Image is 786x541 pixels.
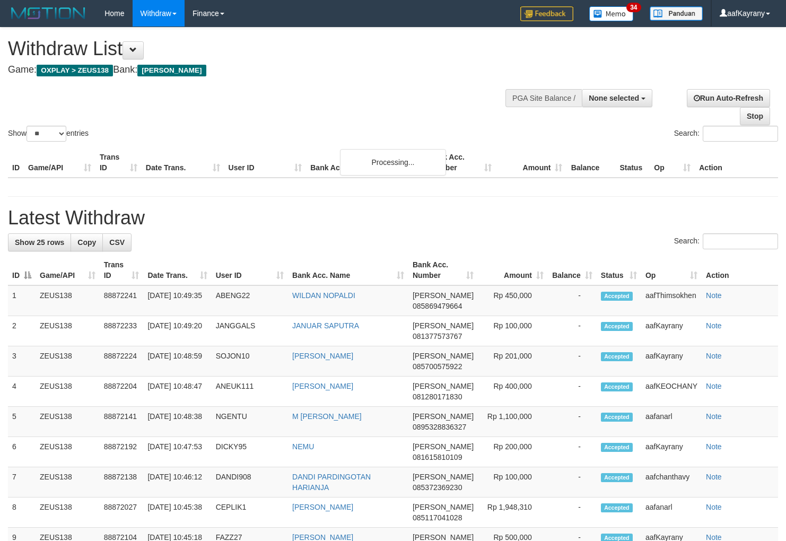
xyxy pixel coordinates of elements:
[641,346,702,377] td: aafKayrany
[143,285,211,316] td: [DATE] 10:49:35
[100,255,144,285] th: Trans ID: activate to sort column ascending
[36,255,100,285] th: Game/API: activate to sort column ascending
[8,437,36,467] td: 6
[413,483,462,492] span: Copy 085372369230 to clipboard
[601,443,633,452] span: Accepted
[8,207,778,229] h1: Latest Withdraw
[478,377,548,407] td: Rp 400,000
[212,467,288,498] td: DANDI908
[212,255,288,285] th: User ID: activate to sort column ascending
[601,413,633,422] span: Accepted
[340,149,446,176] div: Processing...
[143,316,211,346] td: [DATE] 10:49:20
[95,147,142,178] th: Trans ID
[8,255,36,285] th: ID: activate to sort column descending
[478,437,548,467] td: Rp 200,000
[674,233,778,249] label: Search:
[413,473,474,481] span: [PERSON_NAME]
[413,392,462,401] span: Copy 081280171830 to clipboard
[478,467,548,498] td: Rp 100,000
[288,255,408,285] th: Bank Acc. Name: activate to sort column ascending
[413,453,462,461] span: Copy 081615810109 to clipboard
[143,467,211,498] td: [DATE] 10:46:12
[8,126,89,142] label: Show entries
[109,238,125,247] span: CSV
[143,346,211,377] td: [DATE] 10:48:59
[212,407,288,437] td: NGENTU
[100,407,144,437] td: 88872141
[292,473,371,492] a: DANDI PARDINGOTAN HARIANJA
[8,407,36,437] td: 5
[478,498,548,528] td: Rp 1,948,310
[212,498,288,528] td: CEPLIK1
[212,437,288,467] td: DICKY95
[702,255,778,285] th: Action
[292,503,353,511] a: [PERSON_NAME]
[15,238,64,247] span: Show 25 rows
[408,255,478,285] th: Bank Acc. Number: activate to sort column ascending
[674,126,778,142] label: Search:
[615,147,650,178] th: Status
[520,6,573,21] img: Feedback.jpg
[548,346,597,377] td: -
[548,255,597,285] th: Balance: activate to sort column ascending
[142,147,224,178] th: Date Trans.
[706,382,722,390] a: Note
[77,238,96,247] span: Copy
[8,467,36,498] td: 7
[100,346,144,377] td: 88872224
[292,352,353,360] a: [PERSON_NAME]
[425,147,496,178] th: Bank Acc. Number
[143,407,211,437] td: [DATE] 10:48:38
[100,498,144,528] td: 88872027
[566,147,615,178] th: Balance
[706,473,722,481] a: Note
[100,285,144,316] td: 88872241
[706,291,722,300] a: Note
[505,89,582,107] div: PGA Site Balance /
[597,255,641,285] th: Status: activate to sort column ascending
[641,467,702,498] td: aafchanthavy
[478,407,548,437] td: Rp 1,100,000
[548,437,597,467] td: -
[100,437,144,467] td: 88872192
[36,346,100,377] td: ZEUS138
[626,3,641,12] span: 34
[478,346,548,377] td: Rp 201,000
[413,321,474,330] span: [PERSON_NAME]
[496,147,567,178] th: Amount
[478,316,548,346] td: Rp 100,000
[143,498,211,528] td: [DATE] 10:45:38
[27,126,66,142] select: Showentries
[71,233,103,251] a: Copy
[703,233,778,249] input: Search:
[706,352,722,360] a: Note
[582,89,652,107] button: None selected
[601,292,633,301] span: Accepted
[413,442,474,451] span: [PERSON_NAME]
[36,285,100,316] td: ZEUS138
[413,382,474,390] span: [PERSON_NAME]
[8,316,36,346] td: 2
[8,147,24,178] th: ID
[413,513,462,522] span: Copy 085117041028 to clipboard
[37,65,113,76] span: OXPLAY > ZEUS138
[292,442,314,451] a: NEMU
[36,498,100,528] td: ZEUS138
[695,147,778,178] th: Action
[8,38,513,59] h1: Withdraw List
[8,285,36,316] td: 1
[212,316,288,346] td: JANGGALS
[706,412,722,421] a: Note
[601,352,633,361] span: Accepted
[548,316,597,346] td: -
[641,377,702,407] td: aafKEOCHANY
[740,107,770,125] a: Stop
[413,503,474,511] span: [PERSON_NAME]
[102,233,132,251] a: CSV
[36,407,100,437] td: ZEUS138
[687,89,770,107] a: Run Auto-Refresh
[706,321,722,330] a: Note
[413,412,474,421] span: [PERSON_NAME]
[650,147,695,178] th: Op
